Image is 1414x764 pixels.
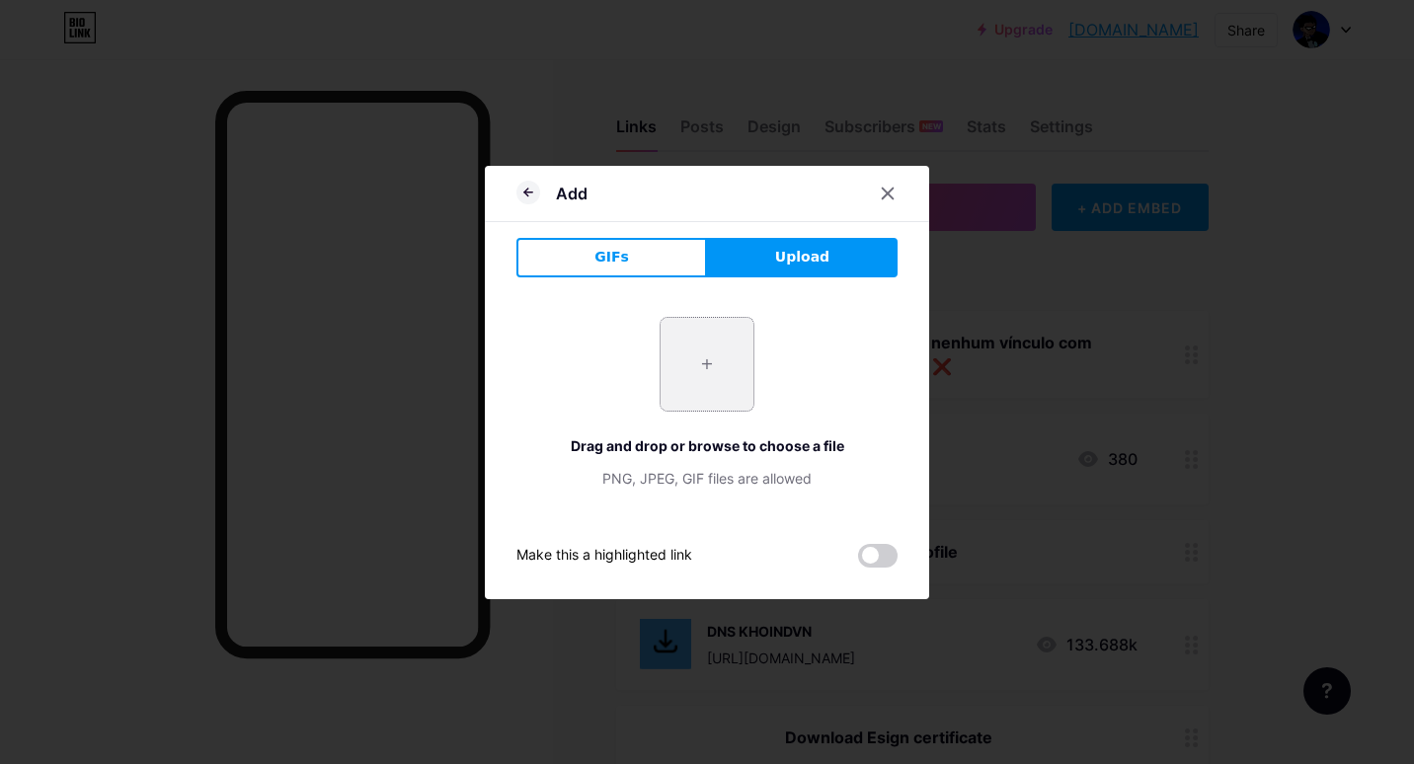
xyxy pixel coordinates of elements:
[516,435,898,456] div: Drag and drop or browse to choose a file
[516,468,898,489] div: PNG, JPEG, GIF files are allowed
[775,247,829,267] span: Upload
[516,238,707,277] button: GIFs
[556,182,588,205] div: Add
[516,544,692,568] div: Make this a highlighted link
[707,238,898,277] button: Upload
[594,247,629,267] span: GIFs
